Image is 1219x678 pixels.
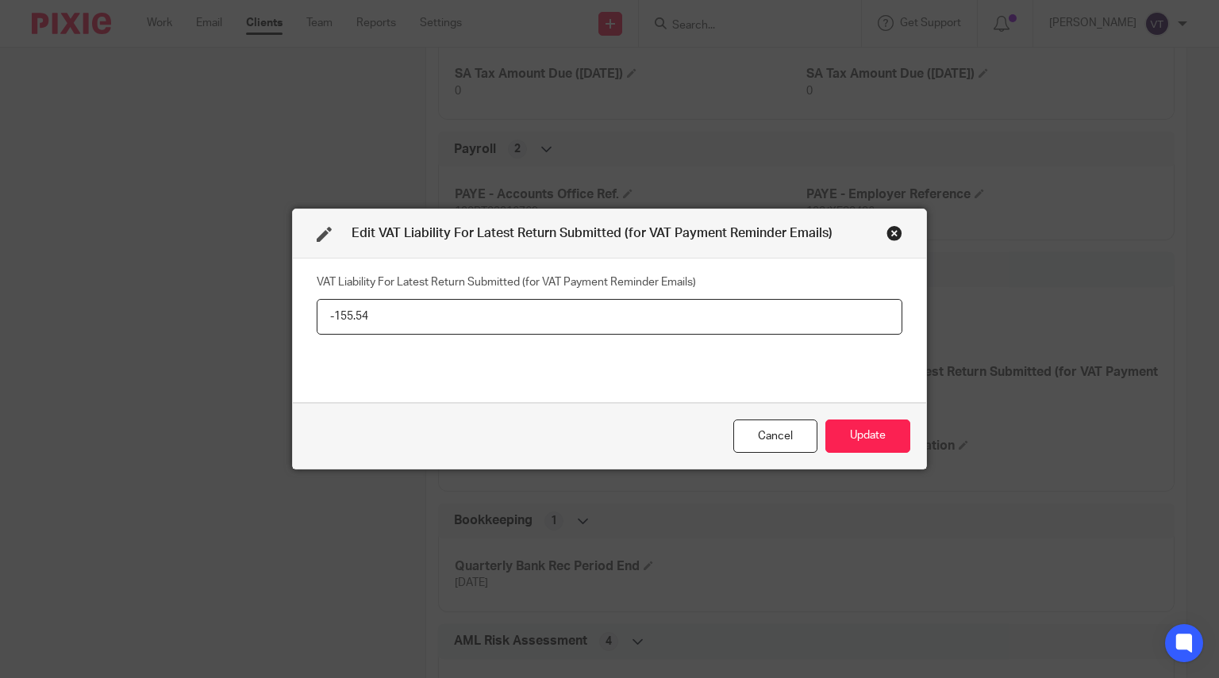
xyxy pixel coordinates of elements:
[825,419,910,454] button: Update
[886,225,902,241] div: Close this dialog window
[352,227,833,239] span: Edit VAT Liability For Latest Return Submitted (for VAT Payment Reminder Emails)
[733,419,817,454] div: Close this dialog window
[317,274,696,290] label: VAT Liability For Latest Return Submitted (for VAT Payment Reminder Emails)
[317,299,902,335] input: VAT Liability For Latest Return Submitted (for VAT Payment Reminder Emails)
